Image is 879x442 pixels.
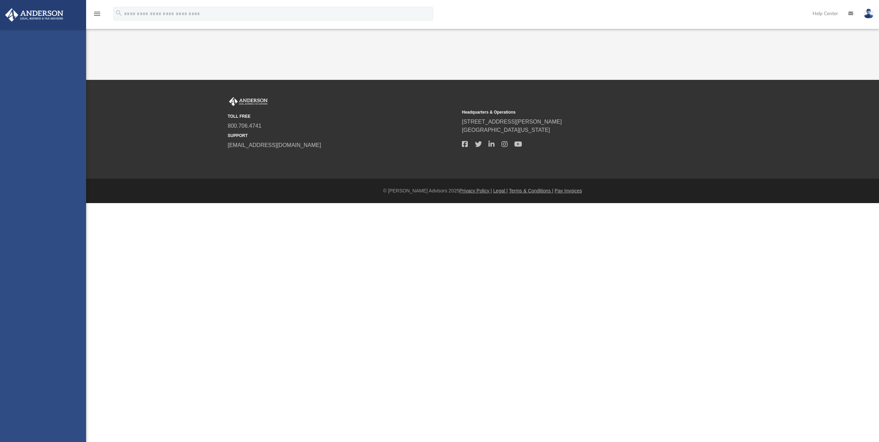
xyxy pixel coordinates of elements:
[493,188,508,193] a: Legal |
[462,109,691,115] small: Headquarters & Operations
[228,123,261,129] a: 800.706.4741
[228,142,321,148] a: [EMAIL_ADDRESS][DOMAIN_NAME]
[555,188,582,193] a: Pay Invoices
[864,9,874,19] img: User Pic
[459,188,492,193] a: Privacy Policy |
[228,113,457,119] small: TOLL FREE
[228,133,457,139] small: SUPPORT
[93,13,101,18] a: menu
[93,10,101,18] i: menu
[228,97,269,106] img: Anderson Advisors Platinum Portal
[509,188,554,193] a: Terms & Conditions |
[462,119,562,125] a: [STREET_ADDRESS][PERSON_NAME]
[462,127,550,133] a: [GEOGRAPHIC_DATA][US_STATE]
[115,9,123,17] i: search
[3,8,65,22] img: Anderson Advisors Platinum Portal
[86,187,879,194] div: © [PERSON_NAME] Advisors 2025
